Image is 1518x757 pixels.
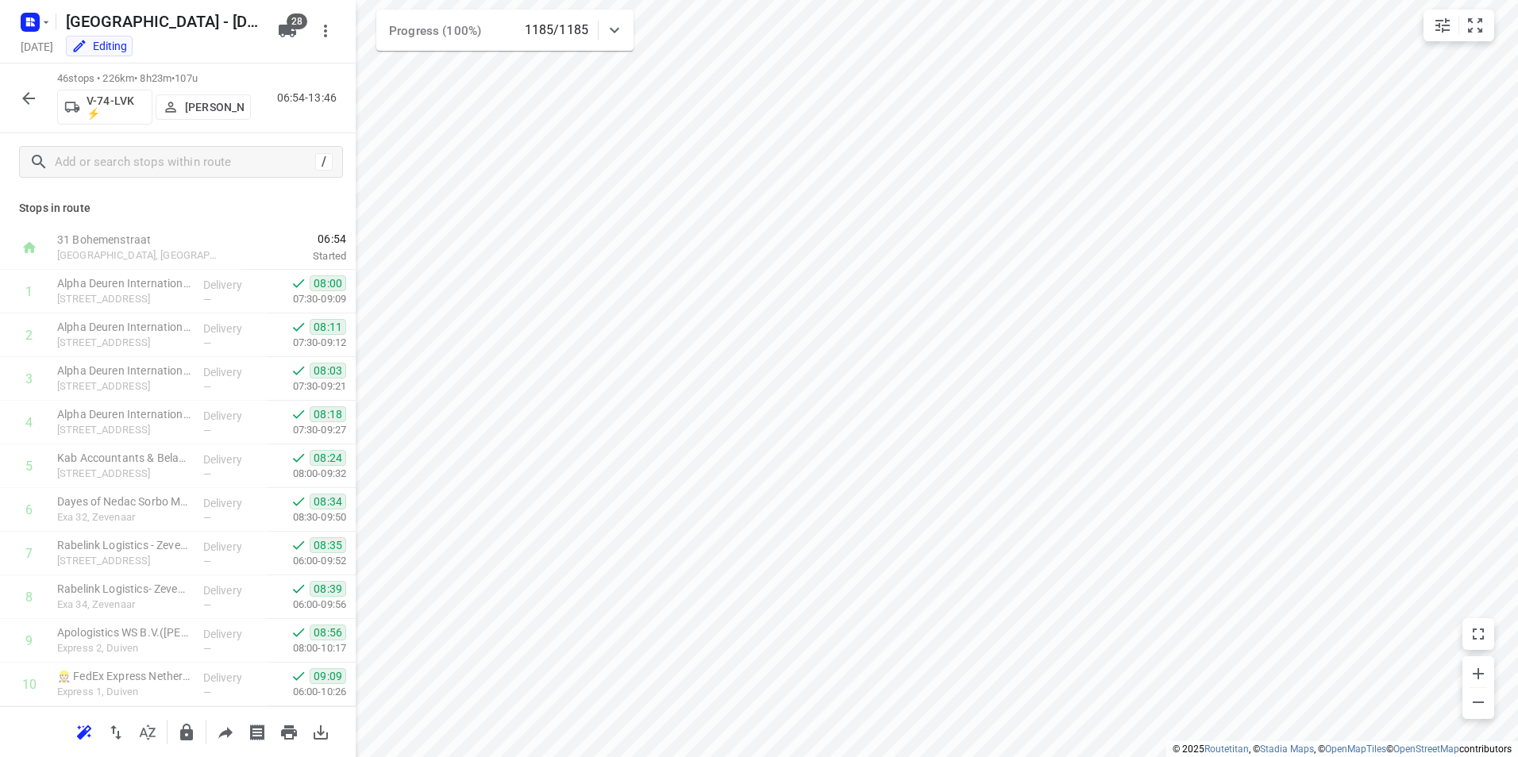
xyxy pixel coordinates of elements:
span: — [203,599,211,611]
span: Print route [273,724,305,739]
div: 7 [25,546,33,561]
span: Share route [210,724,241,739]
p: Delivery [203,364,262,380]
div: 10 [22,677,37,692]
p: Exa 34, Zevenaar [57,597,191,613]
svg: Done [291,406,306,422]
div: / [315,153,333,171]
div: 1 [25,284,33,299]
div: 9 [25,633,33,648]
div: 3 [25,371,33,386]
button: More [310,15,341,47]
p: Delivery [203,670,262,686]
input: Add or search stops within route [55,150,315,175]
p: Delivery [203,495,262,511]
button: V-74-LVK ⚡ [57,90,152,125]
p: [GEOGRAPHIC_DATA], [GEOGRAPHIC_DATA] [57,248,222,263]
p: Rabelink Logistics - Zevenaar 7Poort(Maikel Visser) [57,537,191,553]
button: Fit zoom [1459,10,1491,41]
span: • [171,72,175,84]
p: Pittelderstraat 10, Didam [57,378,191,394]
svg: Done [291,450,306,466]
span: 08:56 [310,624,346,640]
span: — [203,294,211,305]
div: small contained button group [1424,10,1494,41]
p: Dayes of Nedac Sorbo Mascot(Ambius klantenservice) [57,494,191,509]
p: Delivery [203,539,262,555]
p: 1185/1185 [525,21,588,40]
span: 08:24 [310,450,346,466]
span: — [203,512,211,524]
p: Alpha Deuren International - Hal 12(Monique Hagen) [57,319,191,335]
svg: Done [291,537,306,553]
svg: Done [291,668,306,684]
div: 8 [25,590,33,605]
span: — [203,643,211,655]
div: You are currently in edit mode. [71,38,127,54]
span: — [203,468,211,480]
p: Alpha Deuren International - Locatie Rabelink en fabriek(Monique Hagen) [57,275,191,291]
p: 08:00-10:17 [268,640,346,656]
p: Exa 32, Zevenaar [57,509,191,525]
p: [PERSON_NAME] [185,101,244,113]
button: 28 [272,15,303,47]
span: 08:18 [310,406,346,422]
span: — [203,425,211,436]
p: [STREET_ADDRESS] [57,553,191,569]
svg: Done [291,319,306,335]
p: Stops in route [19,200,337,217]
span: — [203,555,211,567]
p: Delivery [203,408,262,424]
span: 06:54 [241,231,346,247]
p: Delivery [203,321,262,336]
span: Download route [305,724,337,739]
p: 06:00-09:52 [268,553,346,569]
p: 06:54-13:46 [277,90,343,106]
span: — [203,381,211,393]
p: 07:30-09:09 [268,291,346,307]
p: Express 1, Duiven [57,684,191,700]
span: Sort by time window [132,724,164,739]
div: 2 [25,328,33,343]
p: Delivery [203,277,262,293]
p: Kab Accountants & Belastingadviseurs - Didam(Susan Jansen) [57,450,191,466]
svg: Done [291,494,306,509]
p: Alpha Deuren International - Pittelderstraat(Monique Hagen) [57,363,191,378]
p: 👷🏻 FedEx Express Netherlands BV - Duiven(Sebastian van Uhm) [57,668,191,684]
p: Delivery [203,582,262,598]
span: — [203,686,211,698]
svg: Done [291,363,306,378]
span: Progress (100%) [389,24,481,38]
p: Alpha Deuren International - Eekhegstraat 4A(Monique Hagen) [57,406,191,422]
span: Print shipping labels [241,724,273,739]
span: 08:39 [310,581,346,597]
span: 08:03 [310,363,346,378]
span: 08:35 [310,537,346,553]
p: Delivery [203,626,262,642]
p: Express 2, Duiven [57,640,191,656]
p: 07:30-09:12 [268,335,346,351]
p: Rabelink Logistics- Zevenaar Exa(Twan Boerakker) [57,581,191,597]
svg: Done [291,275,306,291]
li: © 2025 , © , © © contributors [1173,744,1512,755]
div: 5 [25,459,33,474]
p: [STREET_ADDRESS] [57,466,191,482]
p: 31 Bohemenstraat [57,232,222,248]
button: [PERSON_NAME] [156,94,251,120]
a: Stadia Maps [1260,744,1314,755]
span: — [203,337,211,349]
p: [STREET_ADDRESS] [57,422,191,438]
h5: Rename [60,9,265,34]
p: 06:00-09:56 [268,597,346,613]
span: 107u [175,72,198,84]
div: 4 [25,415,33,430]
svg: Done [291,581,306,597]
p: 07:30-09:21 [268,378,346,394]
span: 08:34 [310,494,346,509]
svg: Done [291,624,306,640]
a: OpenMapTiles [1325,744,1386,755]
p: Delivery [203,452,262,467]
span: Reverse route [100,724,132,739]
p: V-74-LVK ⚡ [87,94,145,120]
span: 08:00 [310,275,346,291]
